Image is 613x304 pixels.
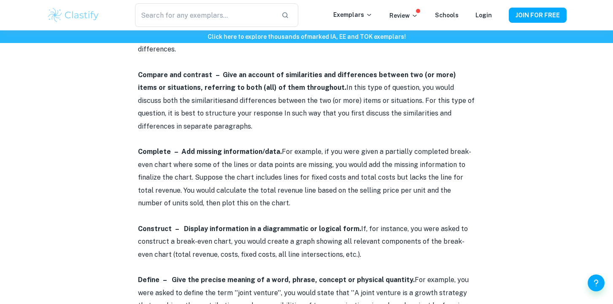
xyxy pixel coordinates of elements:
[47,7,100,24] img: Clastify logo
[138,276,415,284] strong: Define – Give the precise meaning of a word, phrase, concept or physical quantity.
[389,11,418,20] p: Review
[135,3,274,27] input: Search for any exemplars...
[138,223,475,261] p: If, for instance, you were asked to construct a break-even chart, you would create a graph showin...
[475,12,492,19] a: Login
[138,148,282,156] strong: Complete – Add missing information/data.
[2,32,611,41] h6: Click here to explore thousands of marked IA, EE and TOK exemplars !
[138,97,475,130] span: and differences between the two (or more) items or situations. For this type of question, it is b...
[333,10,373,19] p: Exemplars
[138,69,475,133] p: In this type of question, you would discuss both the similarities
[138,145,475,210] p: For example, if you were given a partially completed break-even chart where some of the lines or ...
[509,8,567,23] button: JOIN FOR FREE
[588,274,605,291] button: Help and Feedback
[435,12,459,19] a: Schools
[138,71,456,91] strong: Compare and contrast – Give an account of similarities and differences between two (or more) item...
[138,225,361,233] strong: Construct – Display information in a diagrammatic or logical form.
